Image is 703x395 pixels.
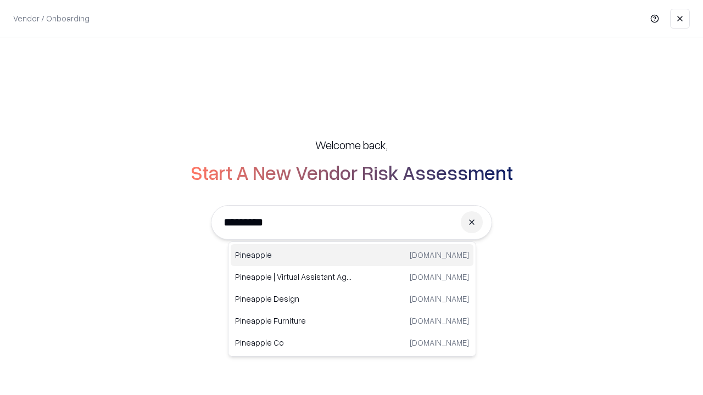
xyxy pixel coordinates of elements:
p: [DOMAIN_NAME] [410,315,469,326]
p: Pineapple Co [235,337,352,348]
p: [DOMAIN_NAME] [410,249,469,261]
p: Pineapple Design [235,293,352,304]
h5: Welcome back, [315,137,388,153]
p: Pineapple [235,249,352,261]
p: [DOMAIN_NAME] [410,293,469,304]
p: [DOMAIN_NAME] [410,271,469,283]
h2: Start A New Vendor Risk Assessment [191,161,513,183]
p: Pineapple | Virtual Assistant Agency [235,271,352,283]
div: Suggestions [228,241,476,357]
p: Vendor / Onboarding [13,13,90,24]
p: Pineapple Furniture [235,315,352,326]
p: [DOMAIN_NAME] [410,337,469,348]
